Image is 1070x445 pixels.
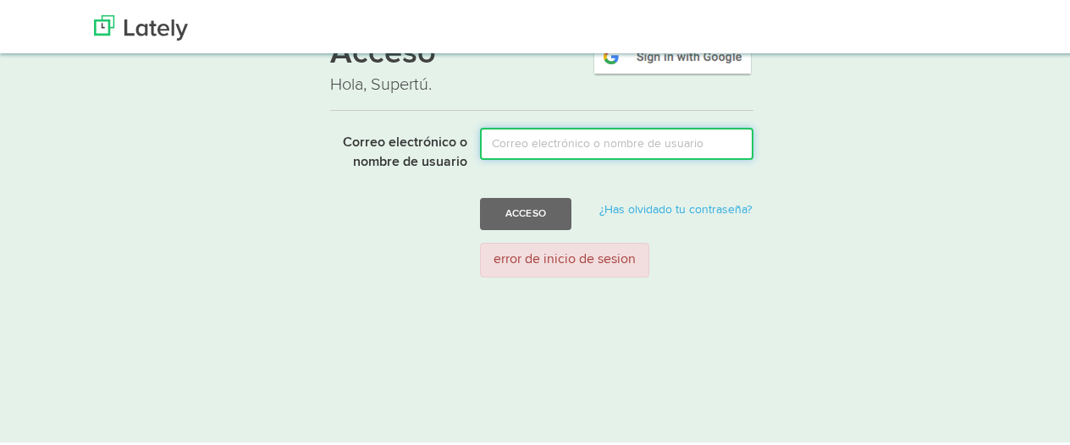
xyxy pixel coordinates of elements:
[505,206,546,216] font: Acceso
[330,36,436,68] font: Acceso
[592,35,753,74] img: google-signin.png
[480,125,753,157] input: Correo electrónico o nombre de usuario
[94,13,188,38] img: Últimamente
[494,250,636,264] font: error de inicio de sesion
[330,72,432,92] font: Hola, Supertú.
[343,134,467,167] font: Correo electrónico o nombre de usuario
[599,201,752,213] a: ¿Has olvidado tu contraseña?
[480,195,571,228] button: Acceso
